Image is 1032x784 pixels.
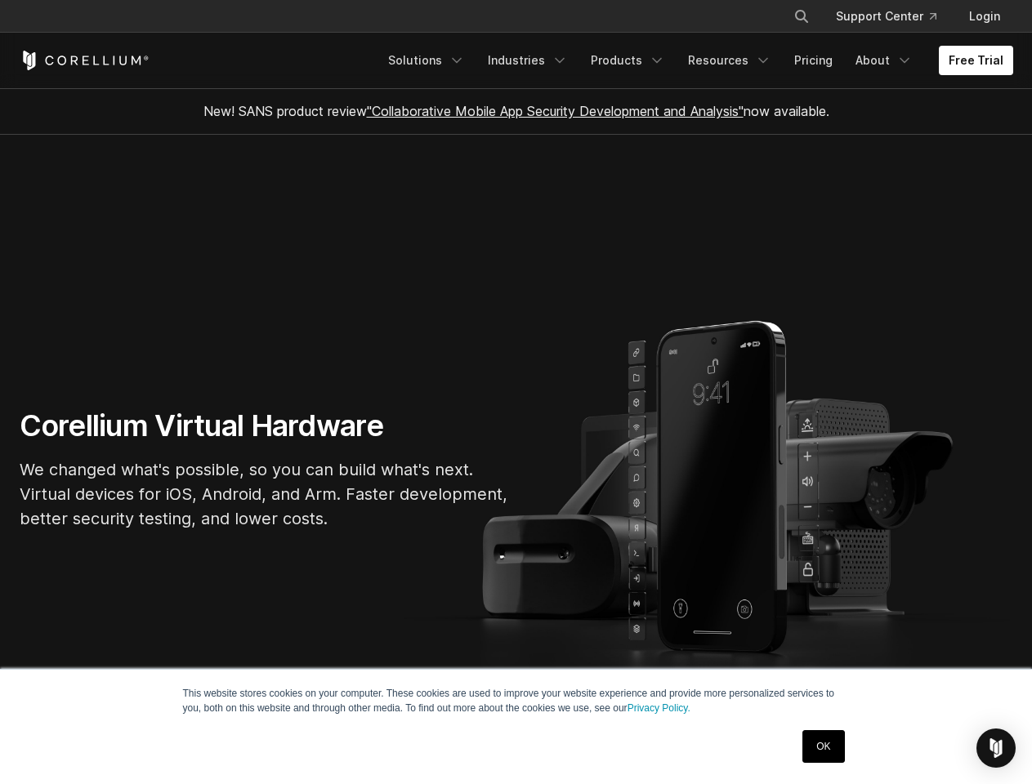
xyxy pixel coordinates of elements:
a: Pricing [784,46,842,75]
a: About [846,46,923,75]
a: Products [581,46,675,75]
a: Free Trial [939,46,1013,75]
span: New! SANS product review now available. [203,103,829,119]
a: Login [956,2,1013,31]
p: This website stores cookies on your computer. These cookies are used to improve your website expe... [183,686,850,715]
a: Solutions [378,46,475,75]
div: Navigation Menu [774,2,1013,31]
p: We changed what's possible, so you can build what's next. Virtual devices for iOS, Android, and A... [20,457,510,531]
h1: Corellium Virtual Hardware [20,408,510,444]
a: Corellium Home [20,51,150,70]
a: Industries [478,46,578,75]
button: Search [787,2,816,31]
div: Navigation Menu [378,46,1013,75]
a: "Collaborative Mobile App Security Development and Analysis" [367,103,744,119]
div: Open Intercom Messenger [976,728,1016,768]
a: Resources [678,46,781,75]
a: Privacy Policy. [628,702,690,714]
a: Support Center [823,2,949,31]
a: OK [802,730,844,763]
